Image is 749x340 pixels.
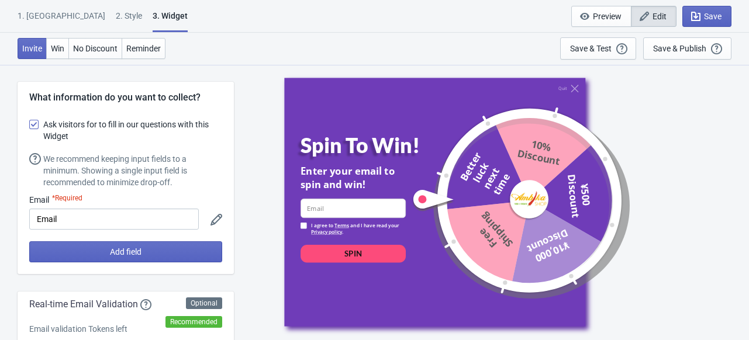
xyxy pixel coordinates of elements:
[653,44,706,53] div: Save & Publish
[29,241,222,262] button: Add field
[700,293,737,328] iframe: chat widget
[51,44,64,53] span: Win
[560,37,636,60] button: Save & Test
[311,228,342,235] a: Privacy policy
[301,164,406,190] div: Enter your email to spin and win!
[116,10,142,30] div: 2 . Style
[43,153,222,188] div: We recommend keeping input fields to a minimum. Showing a single input field is recommended to mi...
[18,10,105,30] div: 1. [GEOGRAPHIC_DATA]
[301,199,406,218] input: Email
[334,222,348,228] a: Terms
[643,37,731,60] button: Save & Publish
[29,323,222,335] div: Email validation Tokens left
[46,38,69,59] button: Win
[682,6,731,27] button: Save
[571,6,631,27] button: Preview
[570,44,612,53] div: Save & Test
[122,38,165,59] button: Reminder
[301,133,427,158] div: Spin To Win!
[631,6,676,27] button: Edit
[527,110,737,287] iframe: chat widget
[29,297,138,311] span: Real-time Email Validation
[311,223,406,235] div: I agree to and I have read your .
[558,86,567,91] div: Quit
[653,12,667,21] span: Edit
[68,38,122,59] button: No Discount
[22,44,42,53] span: Invite
[593,12,622,21] span: Preview
[43,119,222,142] span: Ask visitors for to fill in our questions with this Widget
[52,194,82,206] div: *Required
[29,194,199,206] div: Email
[29,91,222,105] div: What information do you want to collect?
[165,316,222,328] div: Recommended
[73,44,118,53] span: No Discount
[18,38,47,59] button: Invite
[186,297,222,309] div: Optional
[704,12,722,21] span: Save
[126,44,161,53] span: Reminder
[344,248,362,258] div: SPIN
[29,153,41,165] img: help.svg
[153,10,188,32] div: 3. Widget
[110,247,141,256] span: Add field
